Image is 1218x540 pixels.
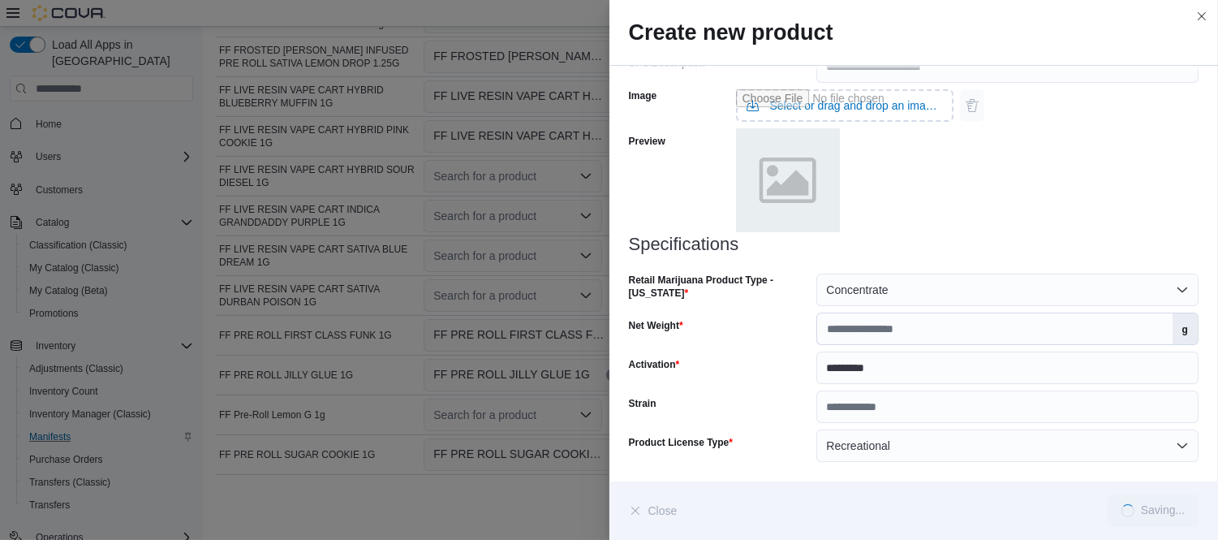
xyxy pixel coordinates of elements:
span: Close [648,503,678,519]
label: Activation [629,358,680,371]
label: Retail Marijuana Product Type - [US_STATE] [629,274,811,300]
label: Strain [629,397,656,410]
h2: Create new product [629,19,1199,45]
button: Close [629,495,678,527]
button: Close this dialog [1192,6,1212,26]
img: placeholder.png [736,128,840,232]
label: Net Weight [629,319,683,332]
div: Saving... [1141,504,1185,517]
label: Product License Type [629,436,733,449]
label: g [1173,313,1198,344]
input: Use aria labels when no actual label is in use [736,89,953,122]
button: Recreational [816,430,1199,462]
button: LoadingSaving... [1108,495,1199,527]
span: Loading [1119,503,1136,520]
h3: Specifications [629,235,1199,254]
label: Preview [629,135,665,148]
label: Image [629,89,657,102]
button: Concentrate [816,274,1199,306]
